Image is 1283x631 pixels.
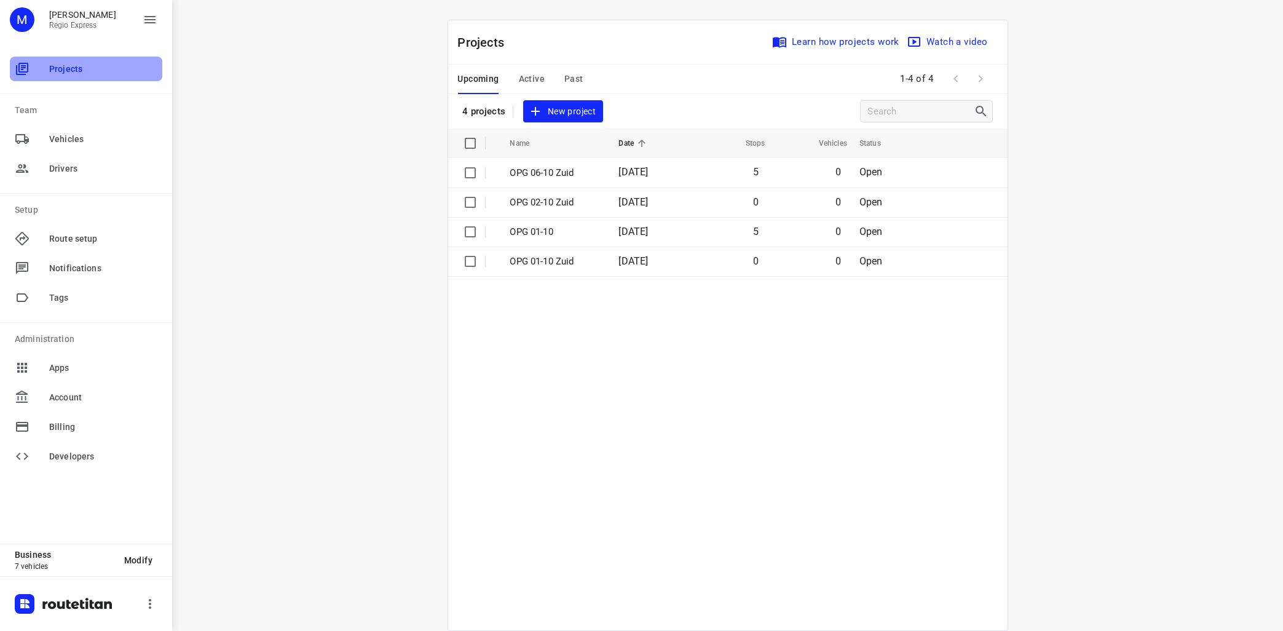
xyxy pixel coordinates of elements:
span: Projects [49,63,157,76]
span: [DATE] [618,226,648,237]
button: New project [523,100,603,123]
button: Modify [114,549,162,571]
span: 0 [835,196,841,208]
span: Upcoming [458,71,499,87]
span: Previous Page [944,66,968,91]
div: Developers [10,444,162,469]
p: OPG 01-10 [510,225,601,239]
p: OPG 06-10 Zuid [510,166,601,180]
p: 4 projects [463,106,505,117]
p: Regio Express [49,21,116,30]
span: Stops [730,136,765,151]
p: Setup [15,204,162,216]
span: 5 [753,166,759,178]
div: Drivers [10,156,162,181]
span: Date [618,136,650,151]
span: Route setup [49,232,157,245]
span: Billing [49,421,157,434]
span: Active [519,71,545,87]
div: Search [974,104,992,119]
span: Past [564,71,583,87]
div: Route setup [10,226,162,251]
span: Vehicles [803,136,847,151]
span: [DATE] [618,255,648,267]
span: Account [49,391,157,404]
span: Open [859,226,883,237]
span: 5 [753,226,759,237]
span: Open [859,196,883,208]
span: 0 [753,255,759,267]
p: OPG 02-10 Zuid [510,196,601,210]
span: 0 [753,196,759,208]
div: Account [10,385,162,410]
span: New project [531,104,596,119]
span: Name [510,136,546,151]
p: Business [15,550,114,560]
div: Tags [10,285,162,310]
span: 1-4 of 4 [896,66,939,92]
span: Developers [49,450,157,463]
p: Administration [15,333,162,346]
div: Apps [10,355,162,380]
div: Billing [10,415,162,439]
div: Notifications [10,256,162,280]
span: Drivers [49,162,157,175]
span: Apps [49,362,157,375]
span: Next Page [968,66,993,91]
span: [DATE] [618,196,648,208]
span: Notifications [49,262,157,275]
div: Projects [10,57,162,81]
span: Tags [49,292,157,304]
span: Open [859,255,883,267]
div: M [10,7,34,32]
span: Open [859,166,883,178]
input: Search projects [868,102,974,121]
span: 0 [835,226,841,237]
p: Max Bisseling [49,10,116,20]
p: 7 vehicles [15,562,114,571]
span: 0 [835,166,841,178]
p: Team [15,104,162,117]
span: Vehicles [49,133,157,146]
span: [DATE] [618,166,648,178]
span: 0 [835,255,841,267]
span: Modify [124,555,152,565]
p: OPG 01-10 Zuid [510,255,601,269]
div: Vehicles [10,127,162,151]
p: Projects [458,33,515,52]
span: Status [859,136,897,151]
